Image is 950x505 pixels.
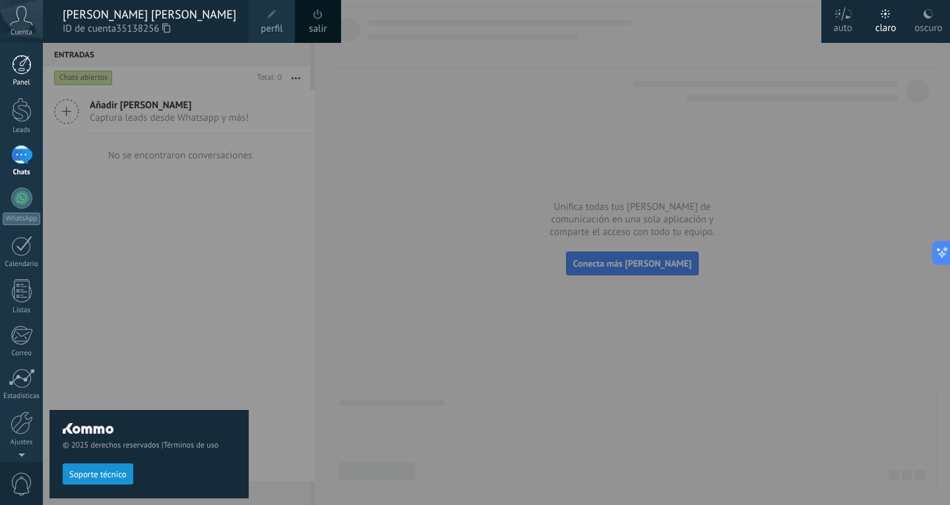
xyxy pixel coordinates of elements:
[3,213,40,225] div: WhatsApp
[3,306,41,315] div: Listas
[63,22,236,36] span: ID de cuenta
[63,7,236,22] div: [PERSON_NAME] [PERSON_NAME]
[116,22,170,36] span: 35138256
[261,22,282,36] span: perfil
[63,440,236,450] span: © 2025 derechos reservados |
[3,349,41,358] div: Correo
[3,79,41,87] div: Panel
[3,438,41,447] div: Ajustes
[164,440,218,450] a: Términos de uso
[63,469,133,479] a: Soporte técnico
[309,22,327,36] a: salir
[3,168,41,177] div: Chats
[63,463,133,485] button: Soporte técnico
[833,9,852,43] div: auto
[875,9,897,43] div: claro
[11,28,32,37] span: Cuenta
[914,9,942,43] div: oscuro
[3,392,41,401] div: Estadísticas
[3,260,41,269] div: Calendario
[3,126,41,135] div: Leads
[69,470,127,479] span: Soporte técnico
